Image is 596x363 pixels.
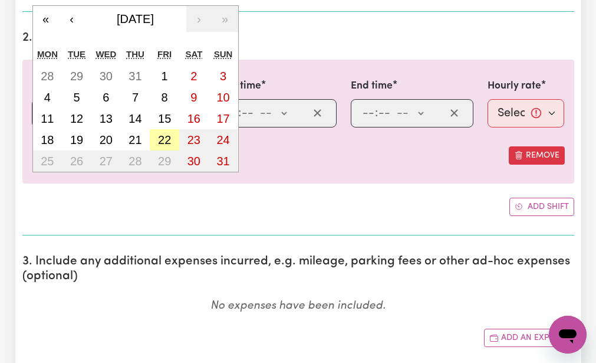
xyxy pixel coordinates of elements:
[185,49,202,59] abbr: Saturday
[509,198,574,216] button: Add another shift
[378,104,391,122] input: --
[70,70,83,83] abbr: July 29, 2025
[59,6,85,32] button: ‹
[121,151,150,172] button: August 28, 2025
[68,49,85,59] abbr: Tuesday
[150,151,179,172] button: August 29, 2025
[209,151,238,172] button: August 31, 2025
[91,66,121,87] button: July 30, 2025
[162,70,168,83] abbr: August 1, 2025
[33,6,59,32] button: «
[62,129,91,151] button: August 19, 2025
[158,155,171,168] abbr: August 29, 2025
[158,133,171,146] abbr: August 22, 2025
[33,66,62,87] button: July 28, 2025
[179,129,209,151] button: August 23, 2025
[210,300,386,312] em: No expenses have been included.
[216,155,229,168] abbr: August 31, 2025
[220,70,226,83] abbr: August 3, 2025
[33,87,62,108] button: August 4, 2025
[73,91,80,104] abbr: August 5, 2025
[549,316,587,354] iframe: Button to launch messaging window
[62,66,91,87] button: July 29, 2025
[209,87,238,108] button: August 10, 2025
[41,155,54,168] abbr: August 25, 2025
[100,70,113,83] abbr: July 30, 2025
[129,112,141,125] abbr: August 14, 2025
[70,112,83,125] abbr: August 12, 2025
[150,66,179,87] button: August 1, 2025
[209,66,238,87] button: August 3, 2025
[375,107,378,120] span: :
[117,12,154,25] span: [DATE]
[62,87,91,108] button: August 5, 2025
[362,104,375,122] input: --
[91,129,121,151] button: August 20, 2025
[62,108,91,129] button: August 12, 2025
[100,133,113,146] abbr: August 20, 2025
[41,70,54,83] abbr: July 28, 2025
[209,108,238,129] button: August 17, 2025
[216,112,229,125] abbr: August 17, 2025
[121,66,150,87] button: July 31, 2025
[91,151,121,172] button: August 27, 2025
[212,6,238,32] button: »
[121,129,150,151] button: August 21, 2025
[41,133,54,146] abbr: August 18, 2025
[241,104,254,122] input: --
[179,87,209,108] button: August 9, 2025
[216,133,229,146] abbr: August 24, 2025
[126,49,144,59] abbr: Thursday
[509,146,565,165] button: Remove this shift
[150,87,179,108] button: August 8, 2025
[187,133,200,146] abbr: August 23, 2025
[44,91,51,104] abbr: August 4, 2025
[100,112,113,125] abbr: August 13, 2025
[187,155,200,168] abbr: August 30, 2025
[103,91,109,104] abbr: August 6, 2025
[41,112,54,125] abbr: August 11, 2025
[157,49,172,59] abbr: Friday
[488,79,541,94] label: Hourly rate
[238,107,241,120] span: :
[190,70,197,83] abbr: August 2, 2025
[37,49,58,59] abbr: Monday
[190,91,197,104] abbr: August 9, 2025
[179,151,209,172] button: August 30, 2025
[32,79,117,94] label: Date of care work
[209,129,238,151] button: August 24, 2025
[351,79,393,94] label: End time
[22,31,574,45] h2: 2. Enter the details of your shift(s)
[179,108,209,129] button: August 16, 2025
[484,329,574,347] button: Add another expense
[162,91,168,104] abbr: August 8, 2025
[129,70,141,83] abbr: July 31, 2025
[132,91,139,104] abbr: August 7, 2025
[214,49,233,59] abbr: Sunday
[129,133,141,146] abbr: August 21, 2025
[150,129,179,151] button: August 22, 2025
[186,6,212,32] button: ›
[33,129,62,151] button: August 18, 2025
[158,112,171,125] abbr: August 15, 2025
[121,108,150,129] button: August 14, 2025
[216,91,229,104] abbr: August 10, 2025
[91,87,121,108] button: August 6, 2025
[129,155,141,168] abbr: August 28, 2025
[187,112,200,125] abbr: August 16, 2025
[100,155,113,168] abbr: August 27, 2025
[70,133,83,146] abbr: August 19, 2025
[22,254,574,284] h2: 3. Include any additional expenses incurred, e.g. mileage, parking fees or other ad-hoc expenses ...
[91,108,121,129] button: August 13, 2025
[179,66,209,87] button: August 2, 2025
[33,108,62,129] button: August 11, 2025
[96,49,116,59] abbr: Wednesday
[121,87,150,108] button: August 7, 2025
[62,151,91,172] button: August 26, 2025
[33,151,62,172] button: August 25, 2025
[70,155,83,168] abbr: August 26, 2025
[214,79,261,94] label: Start time
[85,6,186,32] button: [DATE]
[150,108,179,129] button: August 15, 2025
